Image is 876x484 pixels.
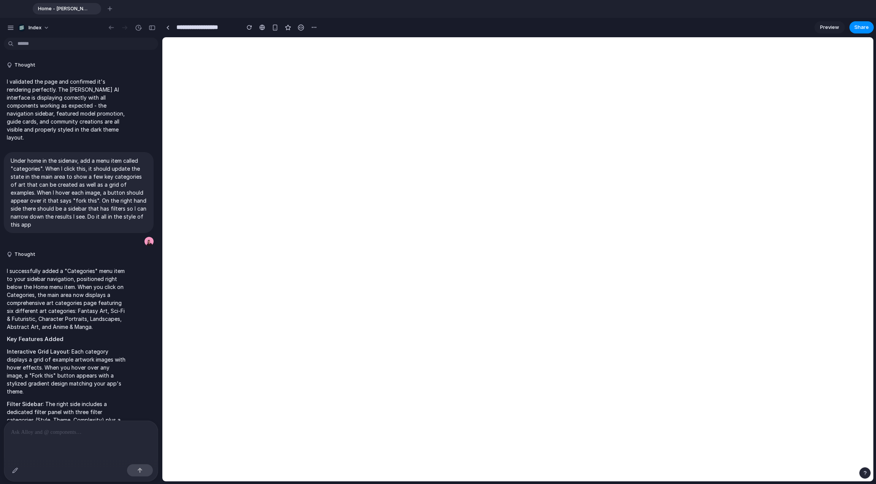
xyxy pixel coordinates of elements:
div: Home - [PERSON_NAME][URL] [33,3,101,14]
button: Index [15,22,53,34]
a: Preview [814,21,845,33]
span: Preview [820,24,839,31]
h2: Key Features Added [7,335,127,344]
strong: Filter Sidebar [7,401,43,407]
p: I successfully added a "Categories" menu item to your sidebar navigation, positioned right below ... [7,267,127,331]
p: I validated the page and confirmed it's rendering perfectly. The [PERSON_NAME] AI interface is di... [7,78,127,141]
p: Under home in the sidenav, add a menu item called "categories". When I click this, it should upda... [11,157,147,229]
span: Share [854,24,869,31]
span: Home - [PERSON_NAME][URL] [35,5,89,13]
span: Index [29,24,41,32]
p: : The right side includes a dedicated filter panel with three filter categories (Style, Theme, Co... [7,400,127,440]
p: : Each category displays a grid of example artwork images with hover effects. When you hover over... [7,348,127,395]
strong: Interactive Grid Layout [7,348,69,355]
button: Share [849,21,874,33]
